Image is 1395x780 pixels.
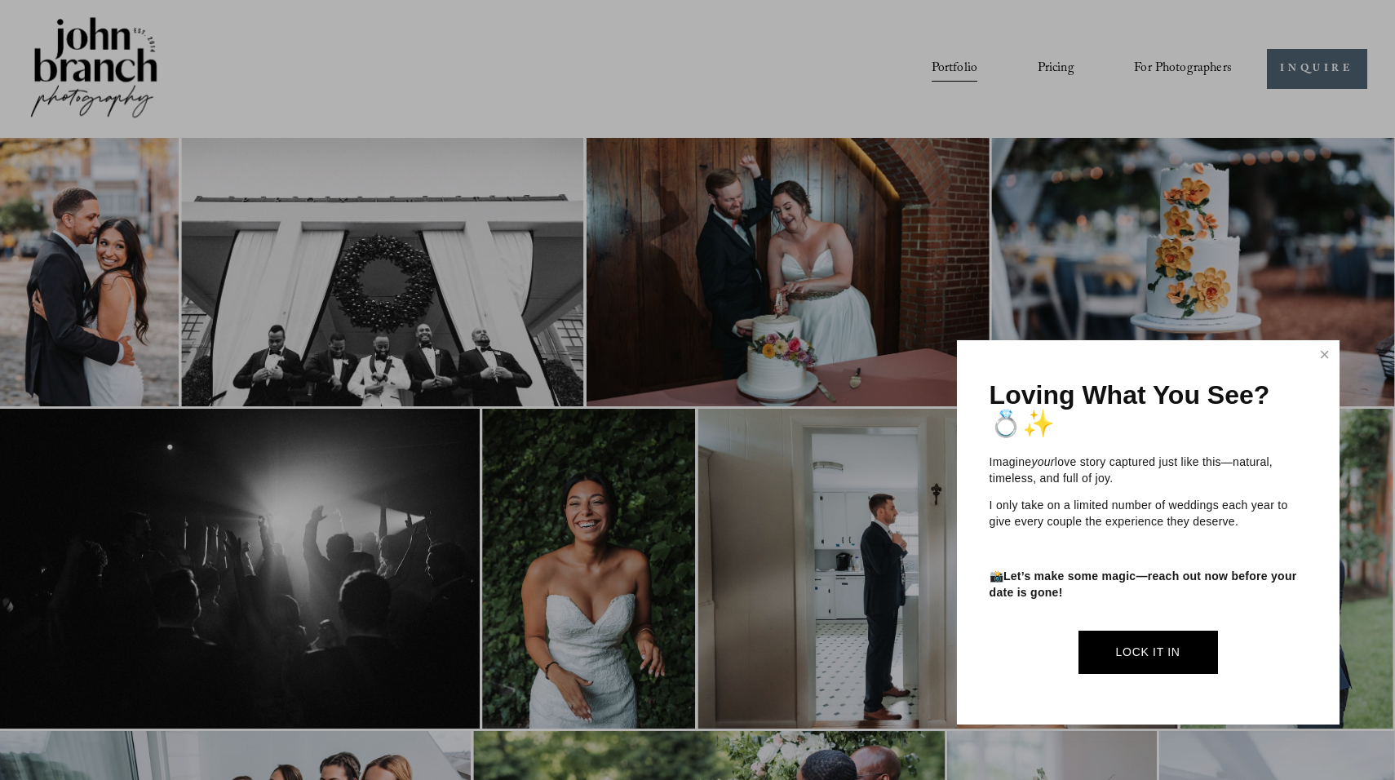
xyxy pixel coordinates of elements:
h1: Loving What You See? 💍✨ [990,381,1307,438]
strong: Let’s make some magic—reach out now before your date is gone! [990,569,1300,599]
p: 📸 [990,569,1307,601]
a: Lock It In [1078,631,1218,674]
p: I only take on a limited number of weddings each year to give every couple the experience they de... [990,498,1307,530]
a: Close [1313,343,1337,369]
p: Imagine love story captured just like this—natural, timeless, and full of joy. [990,454,1307,486]
em: your [1031,455,1054,468]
